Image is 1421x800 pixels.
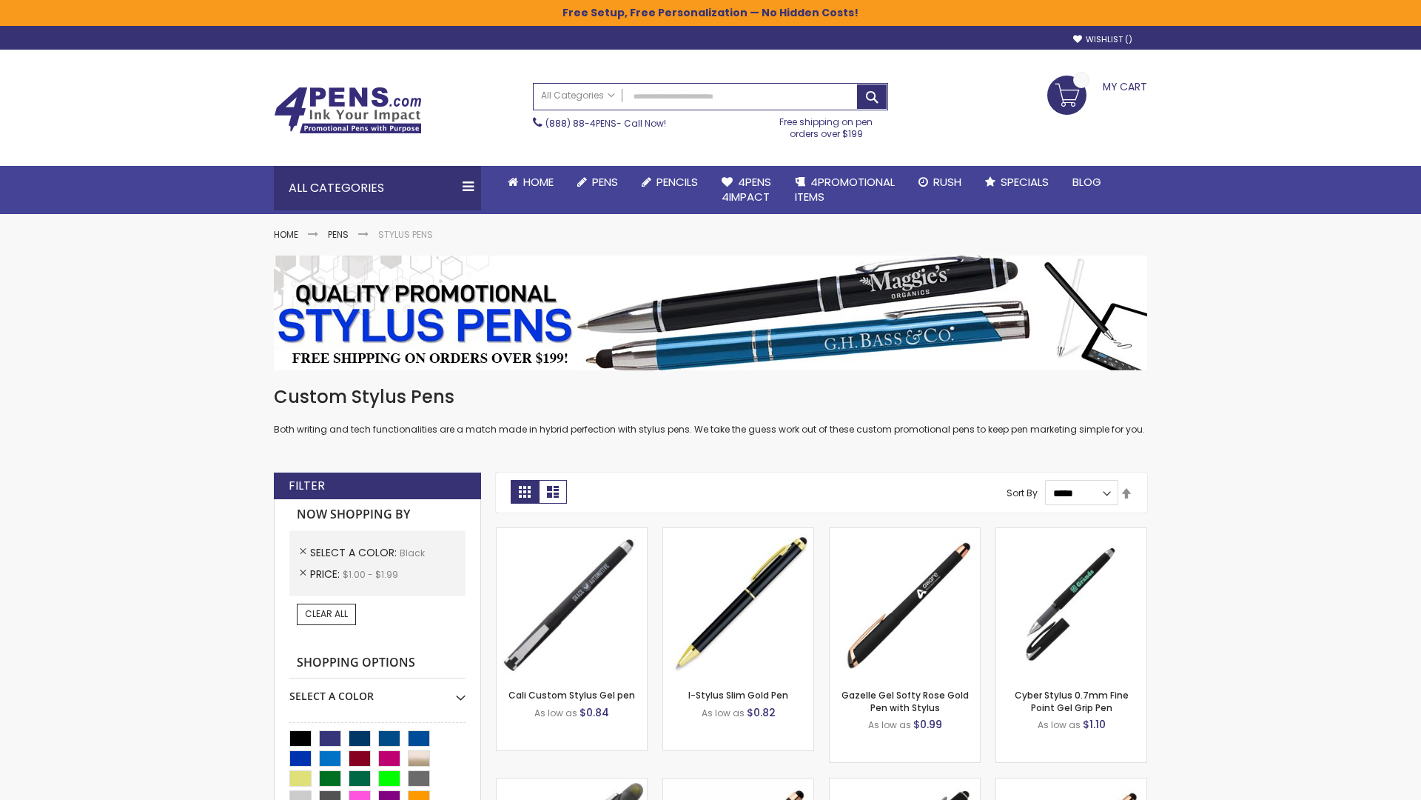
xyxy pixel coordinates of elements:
[783,166,907,214] a: 4PROMOTIONALITEMS
[722,174,771,204] span: 4Pens 4impact
[1038,719,1081,731] span: As low as
[534,84,622,108] a: All Categories
[523,174,554,190] span: Home
[830,778,980,790] a: Custom Soft Touch® Metal Pens with Stylus-Black
[868,719,911,731] span: As low as
[274,87,422,134] img: 4Pens Custom Pens and Promotional Products
[497,778,647,790] a: Souvenir® Jalan Highlighter Stylus Pen Combo-Black
[1072,174,1101,190] span: Blog
[830,528,980,679] img: Gazelle Gel Softy Rose Gold Pen with Stylus-Black
[710,166,783,214] a: 4Pens4impact
[497,527,647,540] a: Cali Custom Stylus Gel pen-Black
[508,689,635,701] a: Cali Custom Stylus Gel pen
[343,568,398,581] span: $1.00 - $1.99
[400,547,425,559] span: Black
[592,174,618,190] span: Pens
[1073,34,1132,45] a: Wishlist
[702,707,745,719] span: As low as
[541,90,615,101] span: All Categories
[913,717,942,732] span: $0.99
[289,647,466,679] strong: Shopping Options
[1015,689,1129,713] a: Cyber Stylus 0.7mm Fine Point Gel Grip Pen
[1083,717,1106,732] span: $1.10
[274,385,1147,436] div: Both writing and tech functionalities are a match made in hybrid perfection with stylus pens. We ...
[580,705,609,720] span: $0.84
[973,166,1061,199] a: Specials
[274,166,481,210] div: All Categories
[996,778,1146,790] a: Gazelle Gel Softy Rose Gold Pen with Stylus - ColorJet-Black
[688,689,788,701] a: I-Stylus Slim Gold Pen
[565,166,630,199] a: Pens
[310,545,400,560] span: Select A Color
[289,478,325,494] strong: Filter
[534,707,577,719] span: As low as
[274,385,1147,409] h1: Custom Stylus Pens
[497,528,647,679] img: Cali Custom Stylus Gel pen-Black
[630,166,710,199] a: Pencils
[996,527,1146,540] a: Cyber Stylus 0.7mm Fine Point Gel Grip Pen-Black
[663,778,813,790] a: Islander Softy Rose Gold Gel Pen with Stylus-Black
[274,228,298,241] a: Home
[297,604,356,624] a: Clear All
[830,527,980,540] a: Gazelle Gel Softy Rose Gold Pen with Stylus-Black
[933,174,961,190] span: Rush
[656,174,698,190] span: Pencils
[1007,487,1038,499] label: Sort By
[1001,174,1049,190] span: Specials
[907,166,973,199] a: Rush
[663,527,813,540] a: I-Stylus Slim Gold-Black
[305,607,348,620] span: Clear All
[289,679,466,704] div: Select A Color
[841,689,969,713] a: Gazelle Gel Softy Rose Gold Pen with Stylus
[328,228,349,241] a: Pens
[545,117,617,130] a: (888) 88-4PENS
[289,499,466,530] strong: Now Shopping by
[496,166,565,199] a: Home
[310,567,343,581] span: Price
[1061,166,1113,199] a: Blog
[747,705,776,720] span: $0.82
[765,110,889,140] div: Free shipping on pen orders over $199
[511,480,539,504] strong: Grid
[996,528,1146,679] img: Cyber Stylus 0.7mm Fine Point Gel Grip Pen-Black
[274,256,1147,370] img: Stylus Pens
[378,228,433,241] strong: Stylus Pens
[545,117,666,130] span: - Call Now!
[663,528,813,679] img: I-Stylus Slim Gold-Black
[795,174,895,204] span: 4PROMOTIONAL ITEMS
